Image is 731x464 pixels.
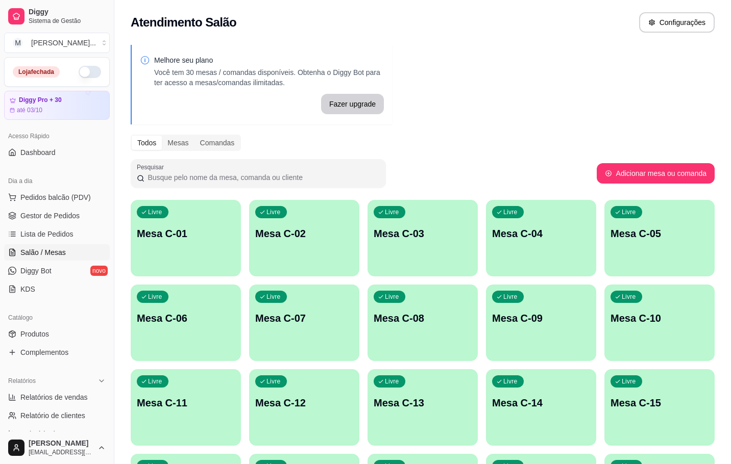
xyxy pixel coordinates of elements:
span: Sistema de Gestão [29,17,106,25]
p: Melhore seu plano [154,55,384,65]
span: Gestor de Pedidos [20,211,80,221]
input: Pesquisar [144,172,380,183]
span: Lista de Pedidos [20,229,74,239]
button: LivreMesa C-12 [249,369,359,446]
button: Alterar Status [79,66,101,78]
span: KDS [20,284,35,294]
p: Mesa C-04 [492,226,590,241]
p: Livre [266,293,281,301]
p: Mesa C-06 [137,311,235,325]
a: Relatório de mesas [4,426,110,442]
button: LivreMesa C-14 [486,369,596,446]
button: LivreMesa C-08 [368,285,478,361]
button: Select a team [4,33,110,53]
button: LivreMesa C-05 [604,200,715,276]
p: Mesa C-09 [492,311,590,325]
div: Catálogo [4,310,110,326]
button: Pedidos balcão (PDV) [4,189,110,205]
p: Livre [503,293,518,301]
div: Dia a dia [4,173,110,189]
span: Relatórios de vendas [20,392,88,402]
a: Salão / Mesas [4,244,110,261]
p: Mesa C-03 [374,226,472,241]
span: Relatório de clientes [20,410,85,421]
a: Produtos [4,326,110,342]
button: LivreMesa C-03 [368,200,478,276]
button: LivreMesa C-10 [604,285,715,361]
span: Diggy [29,8,106,17]
button: LivreMesa C-04 [486,200,596,276]
p: Livre [148,293,162,301]
span: Diggy Bot [20,266,52,276]
button: LivreMesa C-07 [249,285,359,361]
button: LivreMesa C-01 [131,200,241,276]
p: Livre [385,377,399,385]
span: Complementos [20,347,68,357]
article: até 03/10 [17,106,42,114]
p: Livre [385,208,399,216]
p: Livre [622,208,636,216]
div: Mesas [162,136,194,150]
span: Dashboard [20,147,56,158]
div: Acesso Rápido [4,128,110,144]
button: LivreMesa C-02 [249,200,359,276]
p: Livre [385,293,399,301]
a: DiggySistema de Gestão [4,4,110,29]
a: Lista de Pedidos [4,226,110,242]
button: LivreMesa C-11 [131,369,241,446]
button: Adicionar mesa ou comanda [597,163,715,184]
p: Mesa C-05 [611,226,709,241]
span: Salão / Mesas [20,247,66,257]
p: Livre [503,377,518,385]
p: Livre [266,377,281,385]
p: Mesa C-10 [611,311,709,325]
a: Diggy Pro + 30até 03/10 [4,91,110,120]
p: Mesa C-12 [255,396,353,410]
span: Relatórios [8,377,36,385]
span: Pedidos balcão (PDV) [20,192,91,202]
p: Mesa C-01 [137,226,235,241]
a: Dashboard [4,144,110,161]
button: Configurações [639,12,715,33]
p: Livre [622,293,636,301]
div: [PERSON_NAME] ... [31,38,96,48]
button: Fazer upgrade [321,94,384,114]
button: LivreMesa C-09 [486,285,596,361]
label: Pesquisar [137,163,167,171]
p: Livre [503,208,518,216]
a: Complementos [4,344,110,360]
button: LivreMesa C-15 [604,369,715,446]
p: Mesa C-13 [374,396,472,410]
span: Produtos [20,329,49,339]
p: Mesa C-14 [492,396,590,410]
span: M [13,38,23,48]
p: Mesa C-02 [255,226,353,241]
h2: Atendimento Salão [131,14,236,31]
a: Relatório de clientes [4,407,110,424]
div: Comandas [194,136,240,150]
div: Loja fechada [13,66,60,78]
span: [EMAIL_ADDRESS][DOMAIN_NAME] [29,448,93,456]
p: Livre [622,377,636,385]
p: Livre [266,208,281,216]
p: Livre [148,208,162,216]
button: LivreMesa C-13 [368,369,478,446]
a: Relatórios de vendas [4,389,110,405]
p: Mesa C-15 [611,396,709,410]
p: Você tem 30 mesas / comandas disponíveis. Obtenha o Diggy Bot para ter acesso a mesas/comandas il... [154,67,384,88]
div: Todos [132,136,162,150]
button: [PERSON_NAME][EMAIL_ADDRESS][DOMAIN_NAME] [4,435,110,460]
a: Diggy Botnovo [4,263,110,279]
span: [PERSON_NAME] [29,439,93,448]
a: KDS [4,281,110,297]
a: Gestor de Pedidos [4,208,110,224]
p: Livre [148,377,162,385]
article: Diggy Pro + 30 [19,96,62,104]
span: Relatório de mesas [20,429,82,439]
p: Mesa C-07 [255,311,353,325]
button: LivreMesa C-06 [131,285,241,361]
p: Mesa C-08 [374,311,472,325]
p: Mesa C-11 [137,396,235,410]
